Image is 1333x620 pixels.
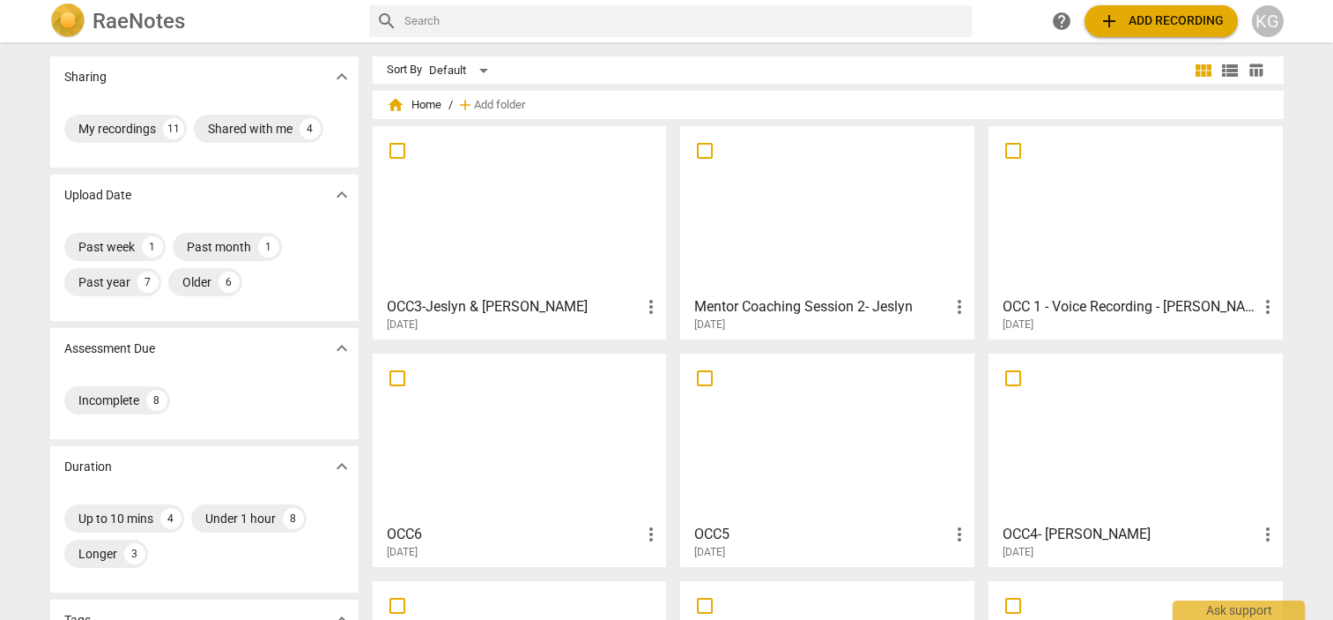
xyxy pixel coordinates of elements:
span: Add recording [1099,11,1224,32]
button: Upload [1085,5,1238,37]
span: more_vert [949,296,970,317]
a: OCC3-Jeslyn & [PERSON_NAME][DATE] [379,132,661,332]
p: Duration [64,458,112,476]
button: Table view [1243,57,1270,84]
span: table_chart [1248,62,1264,78]
div: 1 [142,236,163,258]
button: Show more [329,63,355,90]
button: Show more [329,453,355,480]
button: Show more [329,182,355,208]
span: expand_more [331,184,352,205]
div: 6 [218,272,240,293]
span: expand_more [331,338,352,359]
h2: RaeNotes [93,9,185,34]
h3: OCC6 [387,524,641,545]
p: Assessment Due [64,340,155,358]
span: [DATE] [694,317,725,332]
span: [DATE] [694,545,725,560]
h3: Mentor Coaching Session 2- Jeslyn [694,296,949,317]
button: List view [1217,57,1243,84]
p: Sharing [64,68,107,86]
span: / [448,99,453,112]
div: Up to 10 mins [78,510,153,527]
div: Default [429,56,494,85]
span: add [1099,11,1120,32]
div: My recordings [78,120,156,138]
img: Logo [50,4,85,39]
div: Ask support [1173,601,1305,620]
input: Search [404,7,965,35]
div: Shared with me [208,120,293,138]
a: OCC 1 - Voice Recording - [PERSON_NAME][DATE] [995,132,1277,332]
a: Help [1046,5,1078,37]
div: 8 [283,508,304,529]
div: Under 1 hour [205,510,276,527]
span: more_vert [1257,524,1278,545]
h3: OCC4- Mark [1003,524,1257,545]
span: Home [387,96,441,114]
div: 4 [300,118,321,139]
div: Past year [78,273,130,291]
span: expand_more [331,66,352,87]
p: Upload Date [64,186,131,205]
span: search [376,11,397,32]
div: 8 [146,390,167,411]
span: home [387,96,404,114]
div: 1 [258,236,279,258]
div: Past week [78,238,135,256]
button: Tile view [1190,57,1217,84]
button: Show more [329,335,355,362]
a: Mentor Coaching Session 2- Jeslyn[DATE] [686,132,968,332]
button: KG [1252,5,1284,37]
span: expand_more [331,456,352,477]
span: help [1051,11,1072,32]
span: Add folder [474,99,525,112]
div: Incomplete [78,392,139,409]
span: more_vert [641,524,662,545]
div: 4 [160,508,181,529]
span: more_vert [949,524,970,545]
h3: OCC 1 - Voice Recording - Jeslyn Chan [1003,296,1257,317]
a: OCC5[DATE] [686,360,968,559]
span: more_vert [641,296,662,317]
span: [DATE] [1003,317,1033,332]
div: Older [182,273,211,291]
a: OCC6[DATE] [379,360,661,559]
div: 7 [137,272,159,293]
span: more_vert [1257,296,1278,317]
div: 3 [124,543,145,564]
a: LogoRaeNotes [50,4,355,39]
span: [DATE] [387,317,418,332]
span: view_list [1219,60,1240,81]
h3: OCC5 [694,524,949,545]
span: view_module [1193,60,1214,81]
a: OCC4- [PERSON_NAME][DATE] [995,360,1277,559]
span: [DATE] [387,545,418,560]
div: Longer [78,545,117,563]
span: [DATE] [1003,545,1033,560]
div: Sort By [387,63,422,77]
div: Past month [187,238,251,256]
div: 11 [163,118,184,139]
h3: OCC3-Jeslyn & Agnes [387,296,641,317]
span: add [456,96,474,114]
